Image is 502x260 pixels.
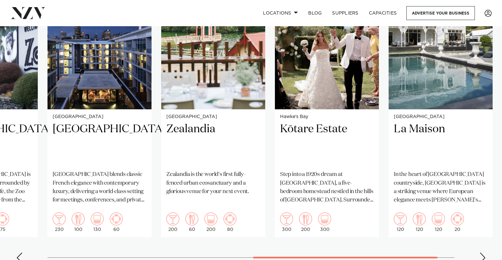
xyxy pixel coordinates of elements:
[224,212,236,232] div: 80
[364,6,402,20] a: Capacities
[53,122,146,166] h2: [GEOGRAPHIC_DATA]
[166,212,179,225] img: cocktail.png
[53,114,146,119] small: [GEOGRAPHIC_DATA]
[224,212,236,225] img: meeting.png
[280,212,293,225] img: cocktail.png
[53,212,66,225] img: cocktail.png
[303,6,327,20] a: BLOG
[280,114,374,119] small: Hawke's Bay
[413,212,426,232] div: 120
[280,212,293,232] div: 300
[258,6,303,20] a: Locations
[166,170,260,196] p: Zealandia is the world's first fully-fenced urban ecosanctuary and a glorious venue for your next...
[110,212,123,232] div: 60
[394,170,487,204] p: In the heart of [GEOGRAPHIC_DATA] countryside, [GEOGRAPHIC_DATA] is a striking venue where Europe...
[53,212,66,232] div: 230
[327,6,363,20] a: SUPPLIERS
[451,212,464,232] div: 20
[204,212,217,225] img: theatre.png
[280,170,374,204] p: Step into a 1920s dream at [GEOGRAPHIC_DATA], a five-bedroom homestead nestled in the hills of [G...
[53,170,146,204] p: [GEOGRAPHIC_DATA] blends classic French elegance with contemporary luxury, delivering a world-cla...
[299,212,312,232] div: 200
[406,6,475,20] a: Advertise your business
[394,114,487,119] small: [GEOGRAPHIC_DATA]
[91,212,104,232] div: 130
[166,212,179,232] div: 200
[10,7,46,19] img: nzv-logo.png
[166,114,260,119] small: [GEOGRAPHIC_DATA]
[394,212,407,225] img: cocktail.png
[185,212,198,232] div: 60
[318,212,331,225] img: theatre.png
[110,212,123,225] img: meeting.png
[280,122,374,166] h2: Kōtare Estate
[91,212,104,225] img: theatre.png
[432,212,445,232] div: 120
[432,212,445,225] img: theatre.png
[166,122,260,166] h2: Zealandia
[72,212,85,225] img: dining.png
[451,212,464,225] img: meeting.png
[185,212,198,225] img: dining.png
[318,212,331,232] div: 300
[394,122,487,166] h2: La Maison
[72,212,85,232] div: 100
[413,212,426,225] img: dining.png
[204,212,217,232] div: 200
[299,212,312,225] img: dining.png
[394,212,407,232] div: 120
